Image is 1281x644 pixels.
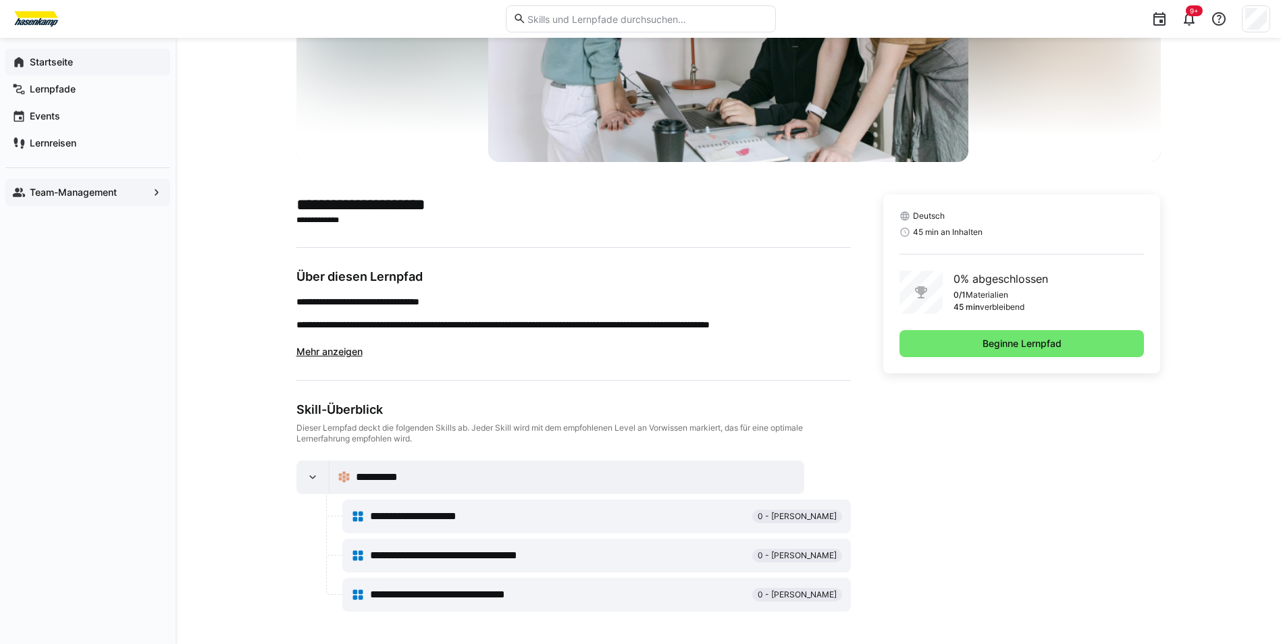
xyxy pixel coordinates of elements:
[758,550,837,561] span: 0 - [PERSON_NAME]
[758,511,837,522] span: 0 - [PERSON_NAME]
[296,423,851,444] div: Dieser Lernpfad deckt die folgenden Skills ab. Jeder Skill wird mit dem empfohlenen Level an Vorw...
[953,271,1048,287] p: 0% abgeschlossen
[913,211,945,221] span: Deutsch
[758,589,837,600] span: 0 - [PERSON_NAME]
[953,290,966,300] p: 0/1
[899,330,1145,357] button: Beginne Lernpfad
[966,290,1008,300] p: Materialien
[981,337,1064,350] span: Beginne Lernpfad
[1190,7,1199,15] span: 9+
[953,302,980,313] p: 45 min
[913,227,983,238] span: 45 min an Inhalten
[980,302,1024,313] p: verbleibend
[296,346,363,357] span: Mehr anzeigen
[296,269,851,284] h3: Über diesen Lernpfad
[526,13,768,25] input: Skills und Lernpfade durchsuchen…
[296,402,851,417] div: Skill-Überblick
